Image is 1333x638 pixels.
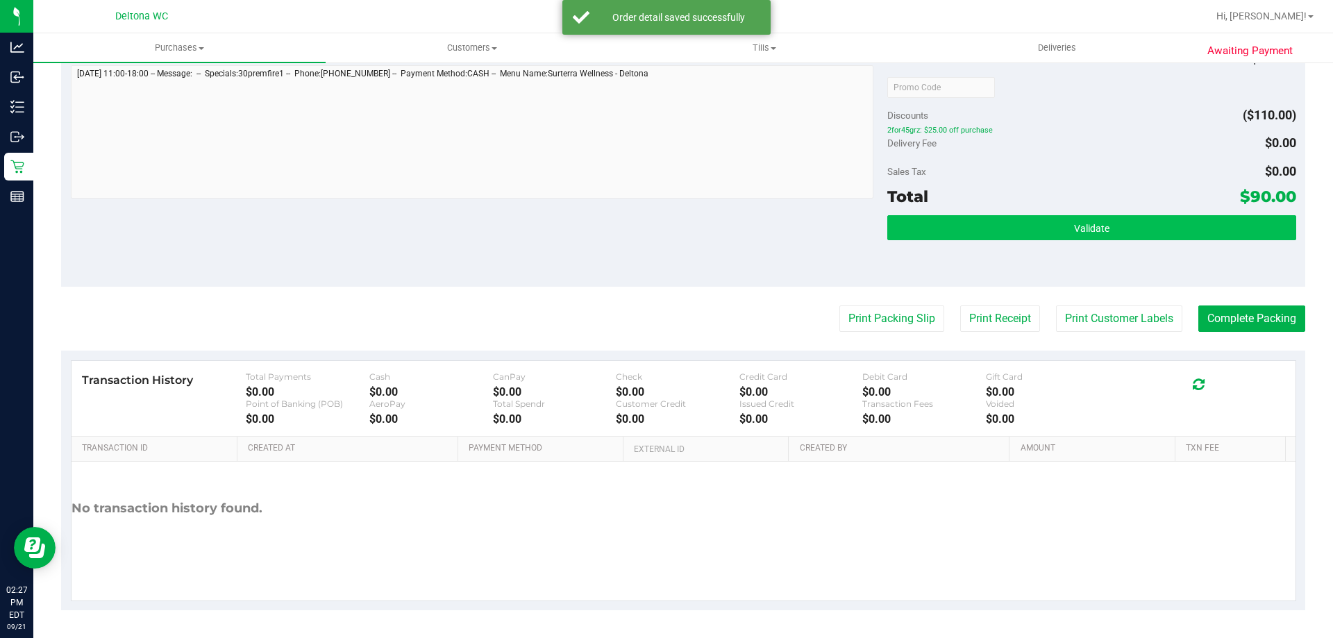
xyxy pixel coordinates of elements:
div: CanPay [493,371,617,382]
span: 2for45grz: $25.00 off purchase [887,126,1296,135]
inline-svg: Retail [10,160,24,174]
div: $0.00 [986,412,1109,426]
div: Credit Card [739,371,863,382]
button: Complete Packing [1198,305,1305,332]
div: Point of Banking (POB) [246,398,369,409]
inline-svg: Analytics [10,40,24,54]
a: Amount [1021,443,1170,454]
span: Hi, [PERSON_NAME]! [1216,10,1307,22]
button: Validate [887,215,1296,240]
div: $0.00 [862,412,986,426]
div: $0.00 [739,412,863,426]
div: $0.00 [862,385,986,398]
span: $0.00 [1265,135,1296,150]
div: $0.00 [493,412,617,426]
div: $0.00 [616,412,739,426]
span: $0.00 [1265,164,1296,178]
a: Transaction ID [82,443,232,454]
a: Deliveries [911,33,1203,62]
div: Order detail saved successfully [597,10,760,24]
span: Customers [326,42,617,54]
a: Created At [248,443,452,454]
span: Tills [619,42,909,54]
inline-svg: Outbound [10,130,24,144]
button: Print Receipt [960,305,1040,332]
input: Promo Code [887,77,995,98]
span: Deltona WC [115,10,168,22]
button: Print Packing Slip [839,305,944,332]
div: Transaction Fees [862,398,986,409]
div: $0.00 [493,385,617,398]
span: ($110.00) [1243,108,1296,122]
div: Issued Credit [739,398,863,409]
span: Deliveries [1019,42,1095,54]
div: Check [616,371,739,382]
span: Validate [1074,223,1109,234]
div: Cash [369,371,493,382]
span: Discounts [887,103,928,128]
a: Created By [800,443,1004,454]
div: $0.00 [246,385,369,398]
a: Txn Fee [1186,443,1280,454]
span: Awaiting Payment [1207,43,1293,59]
inline-svg: Reports [10,190,24,203]
div: Customer Credit [616,398,739,409]
div: $0.00 [369,385,493,398]
span: Delivery Fee [887,137,937,149]
div: AeroPay [369,398,493,409]
span: $200.00 [1251,51,1296,66]
a: Payment Method [469,443,618,454]
span: $90.00 [1240,187,1296,206]
div: Gift Card [986,371,1109,382]
a: Purchases [33,33,326,62]
div: No transaction history found. [72,462,262,555]
div: Debit Card [862,371,986,382]
div: Total Spendr [493,398,617,409]
th: External ID [623,437,788,462]
div: $0.00 [616,385,739,398]
a: Customers [326,33,618,62]
p: 09/21 [6,621,27,632]
span: Sales Tax [887,166,926,177]
div: $0.00 [986,385,1109,398]
a: Tills [618,33,910,62]
span: Purchases [33,42,326,54]
inline-svg: Inventory [10,100,24,114]
div: Voided [986,398,1109,409]
iframe: Resource center [14,527,56,569]
div: $0.00 [739,385,863,398]
div: $0.00 [369,412,493,426]
div: Total Payments [246,371,369,382]
inline-svg: Inbound [10,70,24,84]
p: 02:27 PM EDT [6,584,27,621]
span: Subtotal [887,53,921,65]
div: $0.00 [246,412,369,426]
button: Print Customer Labels [1056,305,1182,332]
span: Total [887,187,928,206]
